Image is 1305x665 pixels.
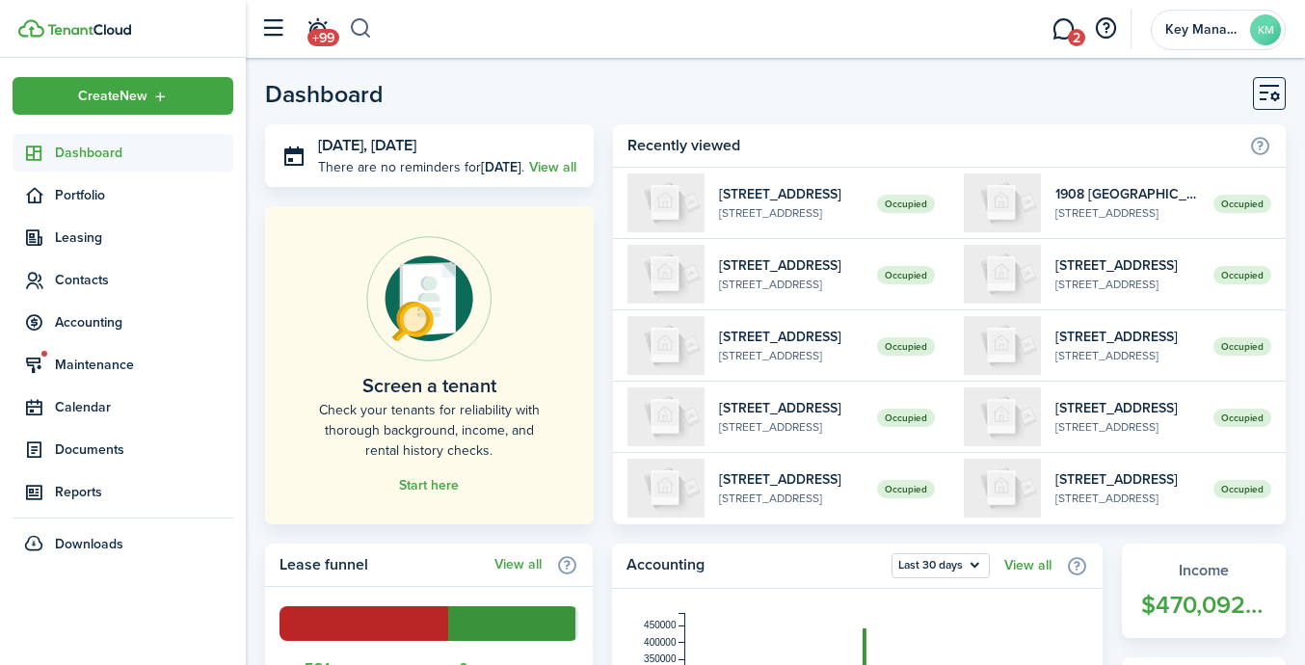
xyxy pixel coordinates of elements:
button: Open menu [892,553,990,578]
span: Occupied [877,409,935,427]
img: TenantCloud [18,19,44,38]
span: Key Management [1165,23,1242,37]
widget-list-item-description: [STREET_ADDRESS] [719,276,863,293]
tspan: 350000 [644,653,677,664]
span: Reports [55,482,233,502]
widget-list-item-title: 1908 [GEOGRAPHIC_DATA], Unit 1 [1055,184,1199,204]
img: Online payments [366,236,492,361]
span: Occupied [877,337,935,356]
widget-list-item-description: [STREET_ADDRESS] [719,490,863,507]
widget-stats-title: Income [1141,559,1266,582]
widget-list-item-description: [STREET_ADDRESS] [1055,490,1199,507]
widget-list-item-title: [STREET_ADDRESS] [1055,398,1199,418]
button: Open menu [13,77,233,115]
img: 1 [964,245,1041,304]
span: Occupied [1213,480,1271,498]
span: Occupied [1213,266,1271,284]
widget-list-item-description: [STREET_ADDRESS] [1055,276,1199,293]
button: Search [349,13,373,45]
span: Occupied [877,266,935,284]
img: 1 [964,387,1041,446]
b: [DATE] [481,157,521,177]
home-widget-title: Accounting [626,553,883,578]
span: Occupied [1213,195,1271,213]
widget-list-item-title: [STREET_ADDRESS] [719,255,863,276]
a: View all [1004,558,1052,573]
widget-stats-count: $470,092.31 [1141,587,1266,624]
tspan: 450000 [644,620,677,630]
img: 1 [627,459,705,518]
button: Customise [1253,77,1286,110]
img: 1 [964,459,1041,518]
a: Dashboard [13,134,233,172]
h3: [DATE], [DATE] [318,134,579,158]
button: Open resource center [1089,13,1122,45]
home-widget-title: Lease funnel [280,553,485,576]
p: There are no reminders for . [318,157,524,177]
widget-list-item-title: [STREET_ADDRESS] [719,184,863,204]
span: Downloads [55,534,123,554]
widget-list-item-description: [STREET_ADDRESS] [1055,347,1199,364]
span: Calendar [55,397,233,417]
tspan: 400000 [644,637,677,648]
a: Notifications [299,5,335,54]
a: Reports [13,473,233,511]
a: Start here [399,478,459,493]
img: 1 [627,387,705,446]
widget-list-item-title: [STREET_ADDRESS] [719,398,863,418]
button: Last 30 days [892,553,990,578]
img: 1 [627,173,705,232]
span: Create New [78,90,147,103]
span: 2 [1068,29,1085,46]
widget-list-item-title: [STREET_ADDRESS] [1055,469,1199,490]
widget-list-item-title: [STREET_ADDRESS] [1055,327,1199,347]
a: Messaging [1045,5,1081,54]
span: Portfolio [55,185,233,205]
span: Occupied [1213,409,1271,427]
button: Open sidebar [254,11,291,47]
img: 1 [964,316,1041,375]
img: 1 [964,173,1041,232]
a: View all [494,557,542,572]
img: TenantCloud [47,24,131,36]
span: Maintenance [55,355,233,375]
widget-list-item-description: [STREET_ADDRESS] [719,204,863,222]
span: Dashboard [55,143,233,163]
home-widget-title: Recently viewed [627,134,1239,157]
widget-list-item-description: [STREET_ADDRESS] [1055,204,1199,222]
widget-list-item-title: [STREET_ADDRESS] [719,327,863,347]
span: Accounting [55,312,233,332]
home-placeholder-title: Screen a tenant [362,371,496,400]
img: 1 [627,316,705,375]
widget-list-item-title: [STREET_ADDRESS] [1055,255,1199,276]
home-placeholder-description: Check your tenants for reliability with thorough background, income, and rental history checks. [308,400,550,461]
header-page-title: Dashboard [265,82,384,106]
img: 1 [627,245,705,304]
span: Leasing [55,227,233,248]
span: Occupied [877,480,935,498]
span: Contacts [55,270,233,290]
widget-list-item-description: [STREET_ADDRESS] [719,418,863,436]
a: View all [529,157,576,177]
avatar-text: KM [1250,14,1281,45]
span: Occupied [877,195,935,213]
span: +99 [307,29,339,46]
widget-list-item-title: [STREET_ADDRESS] [719,469,863,490]
widget-list-item-description: [STREET_ADDRESS] [719,347,863,364]
span: Occupied [1213,337,1271,356]
widget-list-item-description: [STREET_ADDRESS] [1055,418,1199,436]
a: Income$470,092.31 [1122,544,1286,638]
span: Documents [55,439,233,460]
